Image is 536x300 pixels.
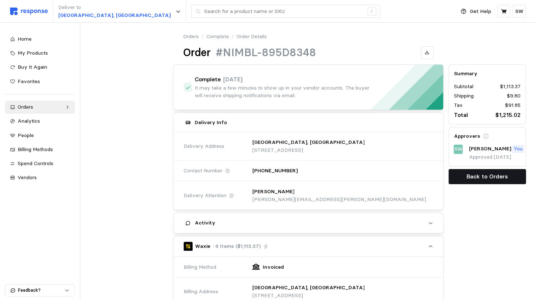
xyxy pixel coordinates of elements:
h5: Delivery Info [195,119,227,126]
a: My Products [5,47,75,60]
p: Get Help [470,8,491,15]
p: You [514,145,523,153]
img: svg%3e [10,8,48,15]
a: Vendors [5,171,75,184]
p: Total [454,110,468,119]
a: Buy It Again [5,61,75,74]
p: Invoiced [262,263,284,271]
span: Delivery Address [184,142,224,150]
p: SW [515,8,523,15]
span: People [18,132,34,138]
p: Feedback? [18,287,64,294]
a: Complete [206,33,229,41]
p: Order Details [237,33,267,41]
p: $9.80 [507,92,521,100]
p: Back to Orders [467,172,508,181]
a: People [5,129,75,142]
p: It may take a few minutes to show up in your vendor accounts. The buyer will receive shipping not... [195,84,370,100]
button: SW [513,5,526,18]
a: Spend Controls [5,157,75,170]
p: Waxie [195,242,210,250]
input: Search for a product name or SKU [204,5,364,18]
p: [GEOGRAPHIC_DATA], [GEOGRAPHIC_DATA] [252,138,364,146]
p: $1,215.02 [495,110,521,119]
p: / [231,33,234,41]
p: [PERSON_NAME] [469,145,511,153]
span: Contact Number [184,167,222,175]
p: [PERSON_NAME][EMAIL_ADDRESS][PERSON_NAME][DOMAIN_NAME] [252,196,426,204]
span: Delivery Attention [184,192,226,200]
p: Approved [DATE] [469,153,521,161]
span: My Products [18,50,48,56]
p: [GEOGRAPHIC_DATA], [GEOGRAPHIC_DATA] [252,284,364,292]
span: Billing Method [184,263,216,271]
p: [GEOGRAPHIC_DATA], [GEOGRAPHIC_DATA] [58,12,171,19]
span: Billing Methods [18,146,53,153]
h1: Order [183,46,211,60]
p: [DATE] [223,75,243,84]
h4: Complete [195,76,221,84]
div: Orders [18,103,62,111]
button: Activity [174,213,443,233]
p: Tax [454,101,463,109]
button: Get Help [456,5,495,18]
p: [PERSON_NAME] [252,188,294,196]
p: Shipping [454,92,474,100]
span: Favorites [18,78,40,85]
p: Deliver to [58,4,171,12]
p: SW [454,145,462,153]
a: Orders [5,101,75,114]
a: Orders [183,33,199,41]
a: Home [5,33,75,46]
a: Billing Methods [5,143,75,156]
p: / [201,33,204,41]
span: Vendors [18,174,37,181]
button: Waxie· 9 Items ($1,113.37) [174,236,443,256]
p: [STREET_ADDRESS] [252,292,364,300]
p: $1,113.37 [500,83,521,91]
h1: #NIMBL-895D8348 [216,46,316,60]
button: Back to Orders [449,169,526,184]
h5: Summary [454,70,521,77]
a: Favorites [5,75,75,88]
p: $91.85 [505,101,521,109]
span: Billing Address [184,288,218,296]
span: Analytics [18,118,40,124]
button: Feedback? [5,285,75,296]
p: Subtotal [454,83,473,91]
h5: Activity [195,219,215,227]
div: / [368,7,376,16]
p: [STREET_ADDRESS] [252,146,364,154]
h5: Approvers [454,132,480,140]
a: Analytics [5,115,75,128]
span: Home [18,36,32,42]
p: · 9 Items ($1,113.37) [213,242,261,250]
span: Spend Controls [18,160,53,167]
p: [PHONE_NUMBER] [252,167,297,175]
span: Buy It Again [18,64,47,70]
